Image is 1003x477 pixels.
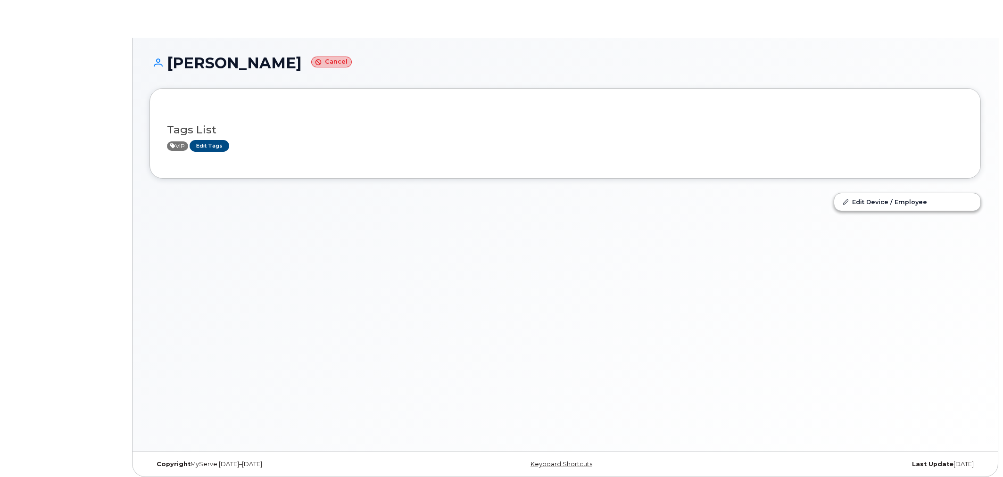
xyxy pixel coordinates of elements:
a: Keyboard Shortcuts [531,461,592,468]
small: Cancel [311,57,352,67]
h3: Tags List [167,124,963,136]
h1: [PERSON_NAME] [149,55,981,71]
span: Active [167,141,188,151]
strong: Last Update [912,461,953,468]
div: MyServe [DATE]–[DATE] [149,461,427,468]
strong: Copyright [157,461,191,468]
div: [DATE] [704,461,981,468]
a: Edit Tags [190,140,229,152]
a: Edit Device / Employee [834,193,980,210]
